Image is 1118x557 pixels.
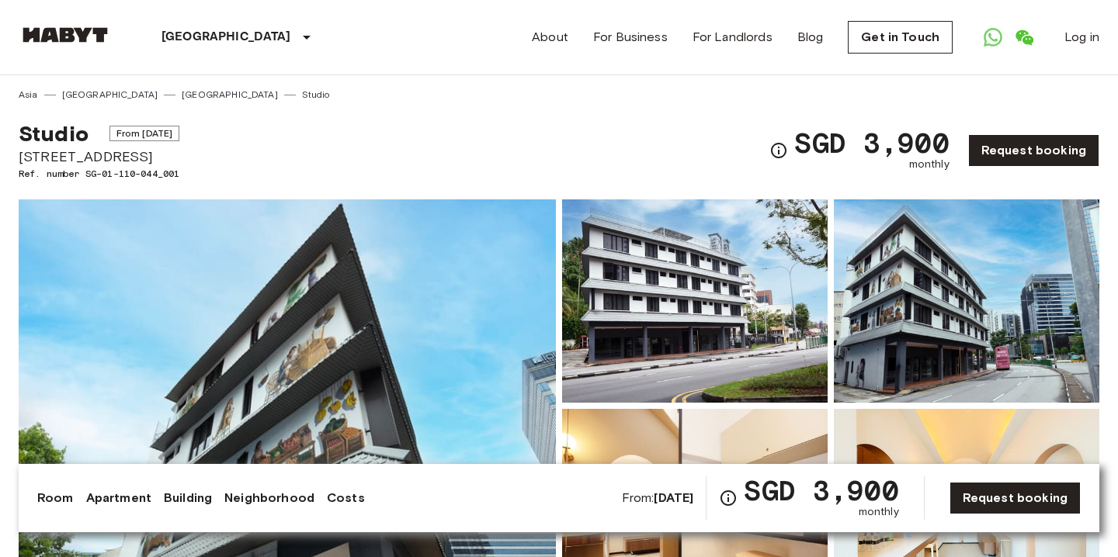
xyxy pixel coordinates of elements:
[797,28,824,47] a: Blog
[593,28,668,47] a: For Business
[1064,28,1099,47] a: Log in
[693,28,773,47] a: For Landlords
[19,167,179,181] span: Ref. number SG-01-110-044_001
[19,27,112,43] img: Habyt
[654,490,693,505] b: [DATE]
[327,489,365,507] a: Costs
[86,489,151,507] a: Apartment
[161,28,291,47] p: [GEOGRAPHIC_DATA]
[302,88,330,102] a: Studio
[224,489,314,507] a: Neighborhood
[977,22,1009,53] a: Open WhatsApp
[859,504,899,520] span: monthly
[109,126,180,141] span: From [DATE]
[909,157,950,172] span: monthly
[562,199,828,403] img: Picture of unit SG-01-110-044_001
[182,88,278,102] a: [GEOGRAPHIC_DATA]
[950,482,1081,514] a: Request booking
[19,147,179,167] span: [STREET_ADDRESS]
[532,28,568,47] a: About
[19,120,89,147] span: Studio
[719,489,738,507] svg: Check cost overview for full price breakdown. Please note that discounts apply to new joiners onl...
[834,199,1099,403] img: Picture of unit SG-01-110-044_001
[848,21,953,54] a: Get in Touch
[769,141,788,160] svg: Check cost overview for full price breakdown. Please note that discounts apply to new joiners onl...
[164,489,212,507] a: Building
[62,88,158,102] a: [GEOGRAPHIC_DATA]
[794,129,949,157] span: SGD 3,900
[37,489,74,507] a: Room
[744,476,898,504] span: SGD 3,900
[968,134,1099,167] a: Request booking
[622,490,694,507] span: From:
[1009,22,1040,53] a: Open WeChat
[19,88,38,102] a: Asia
